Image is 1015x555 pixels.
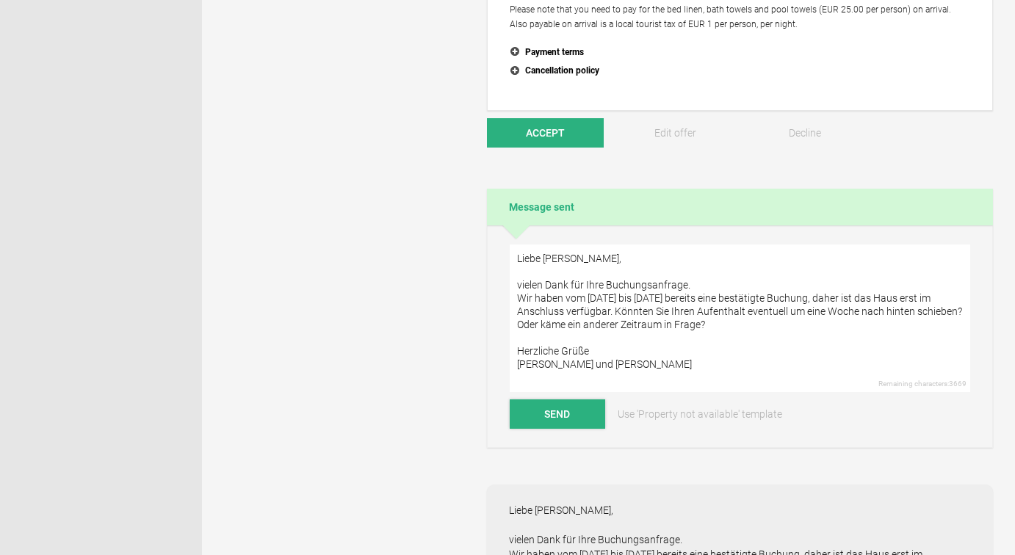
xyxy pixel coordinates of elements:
button: Accept [487,118,604,148]
button: Payment terms [510,43,970,62]
span: Accept [526,127,565,139]
button: Send [510,399,605,429]
a: Use 'Property not available' template [607,399,792,429]
button: Decline [746,118,863,148]
h2: Message sent [487,189,993,225]
button: Cancellation policy [510,62,970,81]
a: Edit offer [616,118,733,148]
span: Decline [789,127,821,139]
